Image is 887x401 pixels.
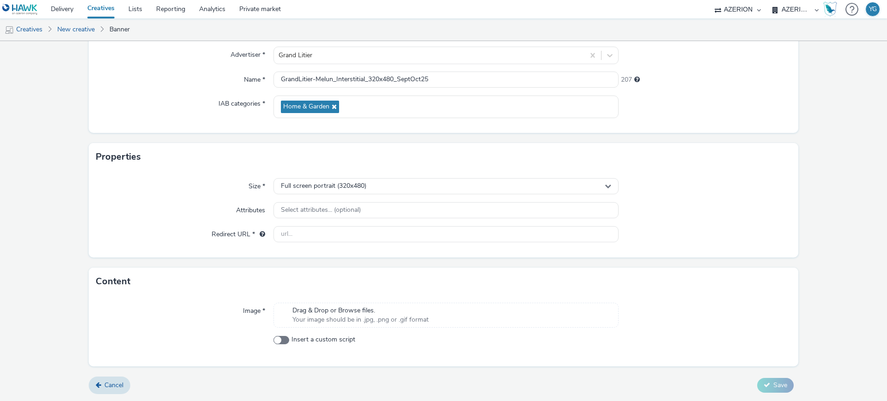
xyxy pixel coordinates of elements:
button: Save [757,378,794,393]
span: Your image should be in .jpg, .png or .gif format [292,315,429,324]
span: Cancel [104,381,123,389]
label: Redirect URL * [208,226,269,239]
span: Save [773,381,787,389]
span: Full screen portrait (320x480) [281,182,366,190]
label: Attributes [232,202,269,215]
input: Name [273,72,619,88]
img: mobile [5,25,14,35]
input: url... [273,226,619,242]
a: Hawk Academy [823,2,841,17]
span: Home & Garden [283,103,329,111]
label: IAB categories * [215,96,269,108]
h3: Content [96,275,130,288]
div: URL will be used as a validation URL with some SSPs and it will be the redirection URL of your cr... [255,230,265,239]
label: Image * [239,303,269,316]
h3: Properties [96,150,141,164]
div: Maximum 255 characters [634,75,640,84]
span: Select attributes... (optional) [281,206,361,214]
a: Banner [105,18,134,41]
span: Insert a custom script [292,335,355,344]
label: Advertiser * [227,47,269,60]
div: YG [869,2,877,16]
img: Hawk Academy [823,2,837,17]
label: Size * [245,178,269,191]
span: Drag & Drop or Browse files. [292,306,429,315]
a: Cancel [89,377,130,394]
label: Name * [240,72,269,84]
a: New creative [53,18,99,41]
img: undefined Logo [2,4,38,15]
span: 207 [621,75,632,84]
